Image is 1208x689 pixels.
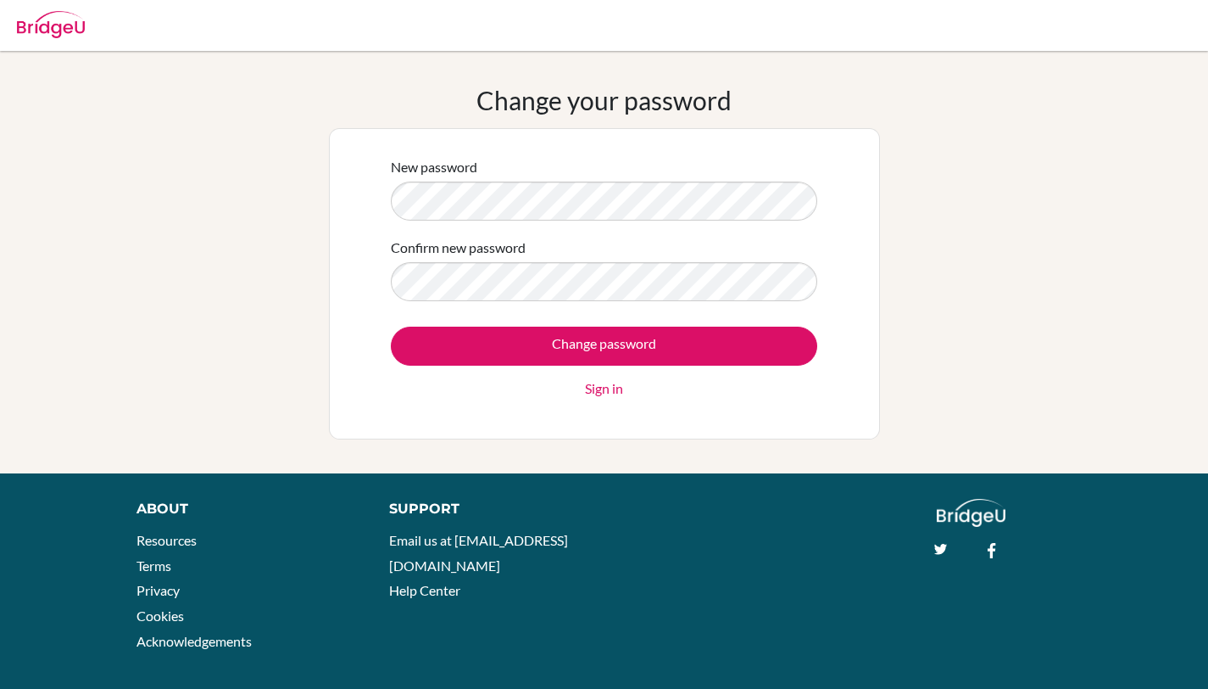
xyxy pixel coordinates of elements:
label: New password [391,157,477,177]
label: Confirm new password [391,238,526,258]
div: About [136,499,351,519]
img: Bridge-U [17,11,85,38]
a: Email us at [EMAIL_ADDRESS][DOMAIN_NAME] [389,532,568,574]
h1: Change your password [476,85,732,115]
a: Acknowledgements [136,633,252,649]
div: Support [389,499,587,519]
a: Help Center [389,582,460,598]
a: Terms [136,557,171,574]
a: Sign in [585,378,623,399]
a: Cookies [136,608,184,624]
img: logo_white@2x-f4f0deed5e89b7ecb1c2cc34c3e3d731f90f0f143d5ea2071677605dd97b5244.png [937,499,1005,527]
a: Resources [136,532,197,548]
a: Privacy [136,582,180,598]
input: Change password [391,327,817,366]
